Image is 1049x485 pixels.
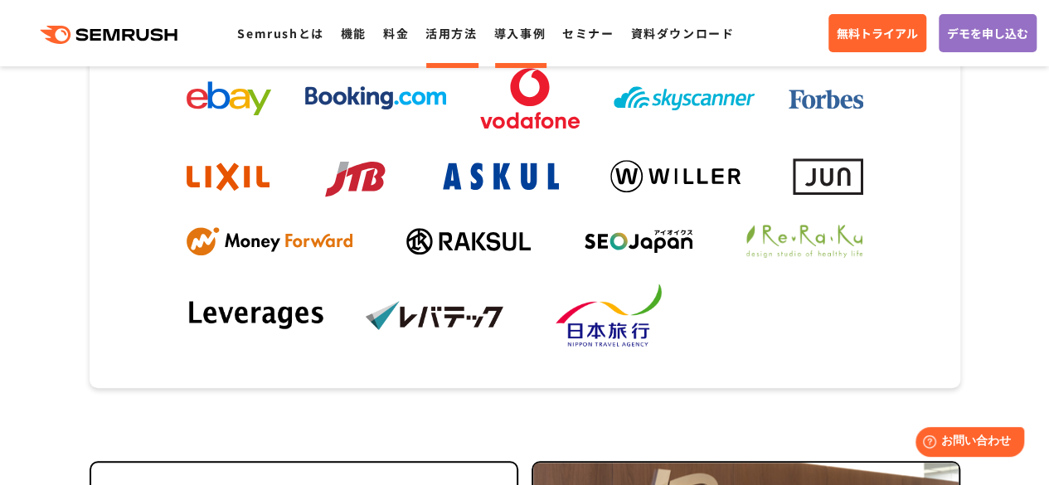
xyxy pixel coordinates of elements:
[187,81,271,115] img: ebay
[939,14,1037,52] a: デモを申し込む
[443,162,559,190] img: askul
[187,227,352,256] img: mf
[721,298,862,333] img: dummy
[837,24,918,42] span: 無料トライアル
[947,24,1028,42] span: デモを申し込む
[793,158,863,194] img: jun
[187,162,270,191] img: lixil
[341,25,367,41] a: 機能
[383,25,409,41] a: 料金
[901,420,1031,467] iframe: Help widget launcher
[828,14,926,52] a: 無料トライアル
[746,225,862,258] img: ReRaKu
[614,86,755,110] img: skyscanner
[543,283,684,349] img: nta
[187,299,328,332] img: leverages
[789,90,863,109] img: forbes
[365,300,506,331] img: levtech
[425,25,477,41] a: 活用方法
[305,86,446,109] img: booking
[562,25,614,41] a: セミナー
[480,68,580,129] img: vodafone
[494,25,546,41] a: 導入事例
[630,25,734,41] a: 資料ダウンロード
[406,228,531,255] img: raksul
[321,153,391,201] img: jtb
[585,230,692,253] img: seojapan
[610,160,741,192] img: willer
[237,25,323,41] a: Semrushとは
